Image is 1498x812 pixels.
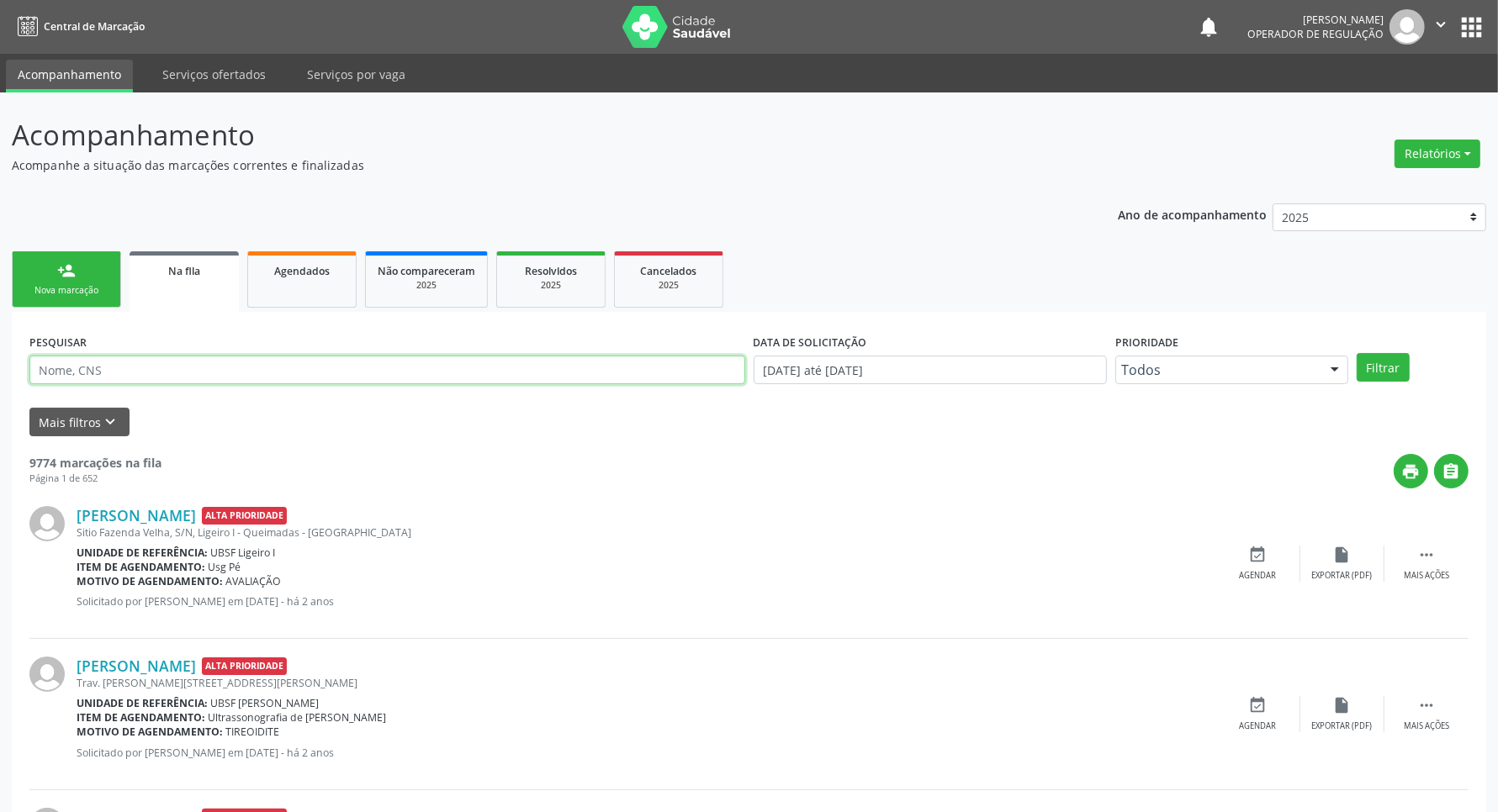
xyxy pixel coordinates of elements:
[1115,330,1178,356] label: Prioridade
[77,574,223,588] b: Motivo de agendamento:
[1333,696,1352,714] i: insert_drive_file
[1247,27,1384,41] span: Operador de regulação
[1312,570,1373,582] div: Exportar (PDF)
[1249,696,1268,714] i: event_available
[77,506,196,525] a: [PERSON_NAME]
[29,330,87,356] label: PESQUISAR
[77,525,1216,540] div: Sitio Fazenda Velha, S/N, Ligeiro I - Queimadas - [GEOGRAPHIC_DATA]
[1417,546,1436,564] i: 
[525,264,577,278] span: Resolvidos
[1312,720,1373,732] div: Exportar (PDF)
[1247,13,1384,27] div: [PERSON_NAME]
[1417,696,1436,714] i: 
[641,264,697,278] span: Cancelados
[77,710,205,725] b: Item de agendamento:
[77,696,208,710] b: Unidade de referência:
[378,279,475,292] div: 2025
[1404,720,1449,732] div: Mais ações
[209,560,241,574] span: Usg Pé
[151,60,278,89] a: Serviços ofertados
[168,264,200,278] span: Na fila
[29,506,65,541] img: img
[29,455,161,471] strong: 9774 marcações na fila
[77,594,1216,609] p: Solicitado por [PERSON_NAME] em [DATE] - há 2 anos
[226,574,282,588] span: AVALIAÇÃO
[1389,9,1425,45] img: img
[77,725,223,739] b: Motivo de agendamento:
[1425,9,1457,45] button: 
[77,656,196,675] a: [PERSON_NAME]
[12,13,145,40] a: Central de Marcação
[29,472,161,486] div: Página 1 de 652
[274,264,330,278] span: Agendados
[226,725,280,739] span: TIREOIDITE
[295,60,417,89] a: Serviços por vaga
[202,507,287,525] span: Alta Prioridade
[1197,15,1220,39] button: notifications
[57,261,76,280] div: person_add
[12,156,1044,174] p: Acompanhe a situação das marcações correntes e finalizadas
[102,413,120,431] i: keyboard_arrow_down
[29,408,130,437] button: Mais filtroskeyboard_arrow_down
[12,114,1044,156] p: Acompanhamento
[1357,353,1410,382] button: Filtrar
[77,676,1216,690] div: Trav. [PERSON_NAME][STREET_ADDRESS][PERSON_NAME]
[6,60,133,92] a: Acompanhamento
[378,264,475,278] span: Não compareceram
[1404,570,1449,582] div: Mais ações
[24,284,109,297] div: Nova marcação
[1240,720,1277,732] div: Agendar
[1118,203,1267,224] p: Ano de acompanhamento
[754,330,867,356] label: DATA DE SOLICITAÇÃO
[1442,462,1461,481] i: 
[1434,454,1469,488] button: 
[1402,462,1421,481] i: print
[77,746,1216,760] p: Solicitado por [PERSON_NAME] em [DATE] - há 2 anos
[44,19,145,34] span: Central de Marcação
[77,546,208,560] b: Unidade de referência:
[211,696,320,710] span: UBSF [PERSON_NAME]
[1249,546,1268,564] i: event_available
[29,356,745,384] input: Nome, CNS
[211,546,276,560] span: UBSF Ligeiro I
[29,656,65,692] img: img
[1333,546,1352,564] i: insert_drive_file
[1432,15,1450,34] i: 
[509,279,593,292] div: 2025
[1395,140,1480,168] button: Relatórios
[209,710,387,725] span: Ultrassonografia de [PERSON_NAME]
[1394,454,1428,488] button: print
[1121,361,1314,378] span: Todos
[77,560,205,574] b: Item de agendamento:
[1240,570,1277,582] div: Agendar
[202,657,287,675] span: Alta Prioridade
[754,356,1107,384] input: Selecione um intervalo
[627,279,711,292] div: 2025
[1457,13,1486,42] button: apps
